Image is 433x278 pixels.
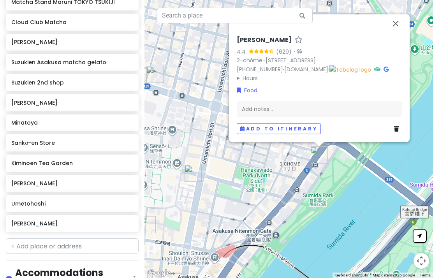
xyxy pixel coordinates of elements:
[11,59,133,66] h6: Suzukien Asakusa matcha gelato
[11,39,133,46] h6: [PERSON_NAME]
[295,36,303,44] a: Star place
[394,125,402,133] a: Delete place
[329,65,371,74] img: Tabelog
[237,101,402,117] div: Add notes...
[284,65,328,73] a: [DOMAIN_NAME]
[11,99,133,106] h6: [PERSON_NAME]
[384,67,389,72] i: Google Maps
[11,19,133,26] h6: Cloud Club Matcha
[143,63,167,86] div: Suzukien Asakusa matcha gelato
[237,123,321,134] button: Add to itinerary
[276,48,292,56] div: (629)
[334,273,368,278] button: Keyboard shortcuts
[237,36,292,44] h6: [PERSON_NAME]
[181,162,205,185] div: Waunn
[11,139,133,146] h6: Sankō-en Store
[157,8,313,23] input: Search a place
[386,14,405,33] button: Close
[374,67,380,72] i: Tripadvisor
[308,143,331,167] div: Hatoya Asakusa
[11,200,133,207] h6: Umetohoshi
[11,180,133,187] h6: [PERSON_NAME]
[167,12,190,35] div: Suzukien 2nd shop
[11,119,133,126] h6: Minatoya
[11,79,133,86] h6: Suzukien 2nd shop
[237,74,402,83] summary: Hours
[292,48,302,56] div: ·
[420,273,431,277] a: Terms (opens in new tab)
[237,65,283,73] a: [PHONE_NUMBER]
[136,213,159,236] div: Umetohoshi
[11,160,133,167] h6: Kiminoen Tea Garden
[237,86,257,94] a: Food
[373,273,415,277] span: Map data ©2025 Google
[11,220,133,227] h6: [PERSON_NAME]
[414,253,429,269] button: Map camera controls
[6,238,139,254] input: + Add place or address
[237,56,316,64] a: 2-chōme-[STREET_ADDRESS]
[146,268,172,278] img: Google
[237,48,249,56] div: 4.4
[146,268,172,278] a: Open this area in Google Maps (opens a new window)
[237,36,402,83] div: · ·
